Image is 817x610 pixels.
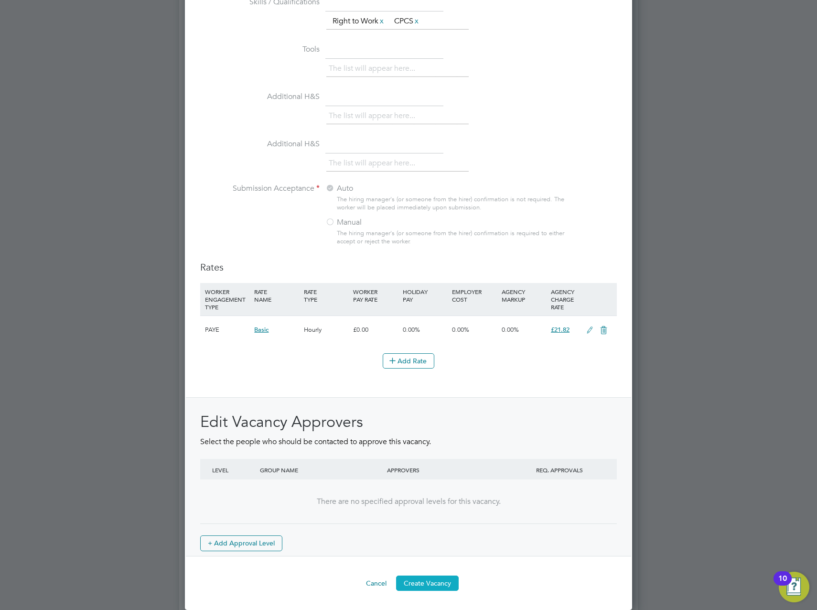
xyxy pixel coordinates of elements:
[301,316,351,344] div: Hourly
[358,576,394,591] button: Cancel
[778,578,787,591] div: 10
[779,572,809,602] button: Open Resource Center, 10 new notifications
[325,184,445,194] label: Auto
[452,326,469,334] span: 0.00%
[329,157,419,170] li: The list will appear here...
[200,184,320,194] label: Submission Acceptance
[383,353,434,369] button: Add Rate
[254,326,269,334] span: Basic
[396,576,459,591] button: Create Vacancy
[413,15,420,27] a: x
[351,283,400,308] div: WORKER PAY RATE
[390,15,424,28] li: CPCS
[210,459,258,481] div: LEVEL
[378,15,385,27] a: x
[200,92,320,102] label: Additional H&S
[210,497,607,507] div: There are no specified approval levels for this vacancy.
[400,283,450,308] div: HOLIDAY PAY
[329,109,419,122] li: The list will appear here...
[551,326,570,334] span: £21.82
[385,459,512,481] div: APPROVERS
[252,283,301,308] div: RATE NAME
[548,283,581,316] div: AGENCY CHARGE RATE
[258,459,385,481] div: GROUP NAME
[200,139,320,149] label: Additional H&S
[200,261,617,273] h3: Rates
[203,316,252,344] div: PAYE
[499,283,548,308] div: AGENCY MARKUP
[329,15,389,28] li: Right to Work
[512,459,607,481] div: REQ. APPROVALS
[337,196,569,212] div: The hiring manager's (or someone from the hirer) confirmation is not required. The worker will be...
[337,229,569,246] div: The hiring manager's (or someone from the hirer) confirmation is required to either accept or rej...
[329,62,419,75] li: The list will appear here...
[450,283,499,308] div: EMPLOYER COST
[403,326,420,334] span: 0.00%
[325,218,445,228] label: Manual
[200,535,282,551] button: + Add Approval Level
[200,44,320,54] label: Tools
[200,412,617,432] h2: Edit Vacancy Approvers
[351,316,400,344] div: £0.00
[502,326,519,334] span: 0.00%
[203,283,252,316] div: WORKER ENGAGEMENT TYPE
[200,437,431,447] span: Select the people who should be contacted to approve this vacancy.
[301,283,351,308] div: RATE TYPE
